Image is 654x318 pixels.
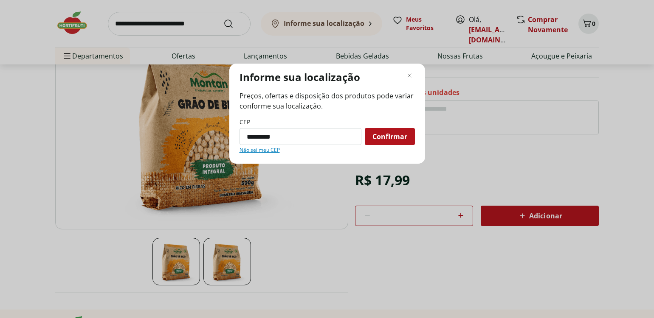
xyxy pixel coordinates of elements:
p: Informe sua localização [240,70,360,84]
span: Confirmar [372,133,407,140]
button: Confirmar [365,128,415,145]
a: Não sei meu CEP [240,147,280,153]
label: CEP [240,118,250,126]
span: Preços, ofertas e disposição dos produtos pode variar conforme sua localização. [240,91,415,111]
div: Modal de regionalização [229,64,425,164]
button: Fechar modal de regionalização [405,70,415,81]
